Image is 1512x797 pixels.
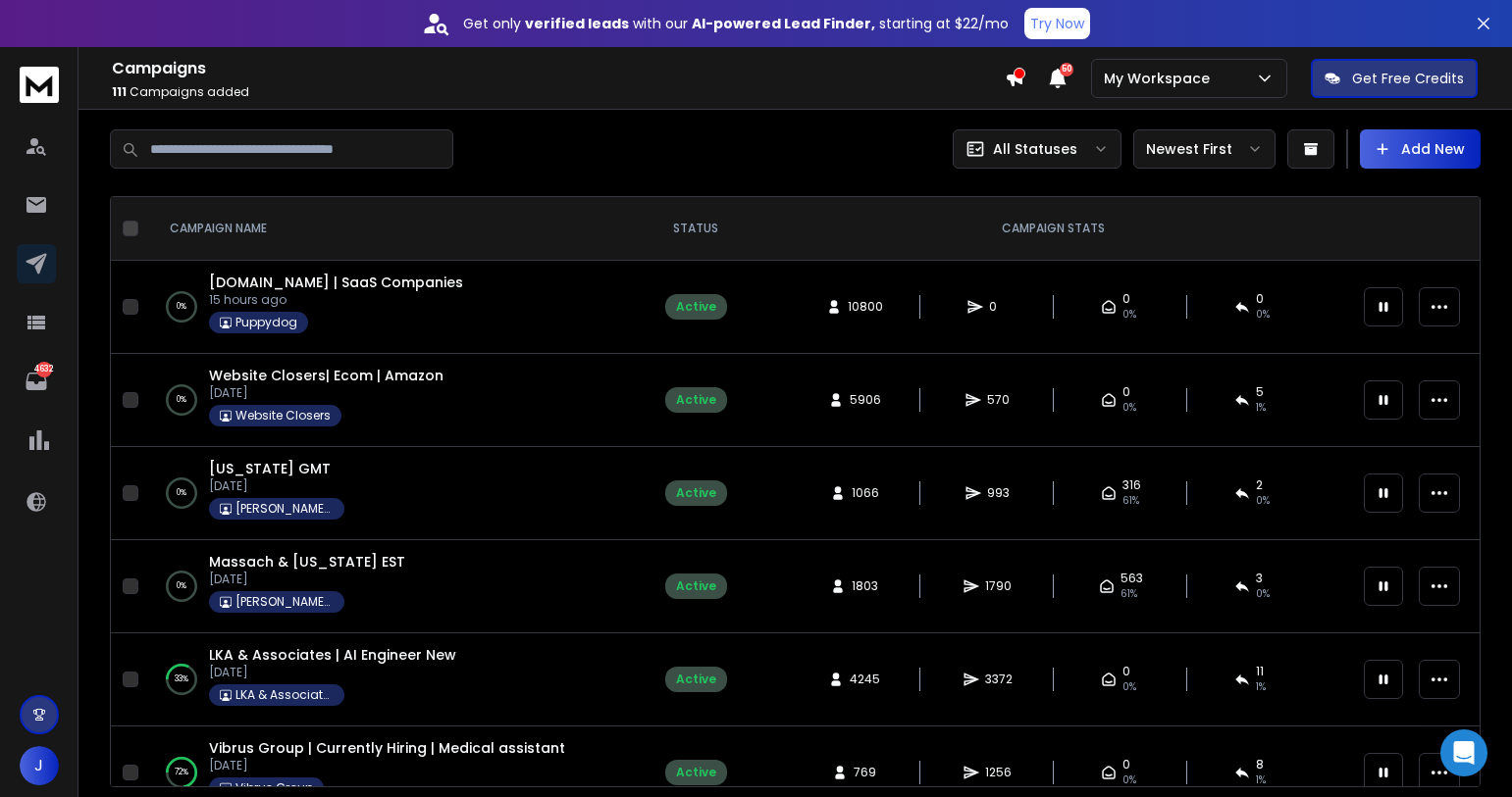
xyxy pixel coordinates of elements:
button: Newest First [1133,129,1276,169]
div: Active [676,485,716,501]
p: 33 % [175,670,188,689]
a: LKA & Associates | AI Engineer New [209,645,456,665]
span: 0 [1256,291,1264,307]
span: 1 % [1256,772,1266,788]
span: 993 [987,485,1010,501]
button: Get Free Credits [1311,59,1478,98]
p: Website Closers [235,408,331,423]
p: Get only with our starting at $22/mo [463,14,1009,33]
p: 15 hours ago [209,292,463,308]
p: Vibrus Group [235,780,313,796]
span: 61 % [1121,586,1137,602]
span: 61 % [1122,493,1139,509]
td: 33%LKA & Associates | AI Engineer New[DATE]LKA & Associates [146,633,637,726]
span: 8 [1256,757,1264,772]
a: 4632 [17,362,56,401]
span: 0 % [1256,586,1270,602]
span: 0% [1122,679,1136,695]
p: [DATE] [209,665,456,680]
a: [US_STATE] GMT [209,459,331,478]
a: Massach & [US_STATE] EST [209,552,405,572]
strong: AI-powered Lead Finder, [692,14,875,33]
a: Vibrus Group | Currently Hiring | Medical assistant [209,738,565,758]
span: 0% [1122,400,1136,416]
div: Active [676,672,716,687]
img: logo [20,67,59,103]
p: [PERSON_NAME] PA [235,501,334,517]
p: 0 % [177,483,186,503]
span: 570 [987,392,1010,408]
span: 0% [1256,307,1270,323]
span: 769 [854,765,876,780]
button: Try Now [1024,8,1090,39]
p: [DATE] [209,478,344,494]
span: 5906 [850,392,881,408]
p: LKA & Associates [235,687,334,703]
p: [DATE] [209,572,405,587]
span: 1066 [852,485,879,501]
button: J [20,746,59,785]
p: Campaigns added [112,84,1005,100]
td: 0%Website Closers| Ecom | Amazon[DATE]Website Closers [146,354,637,447]
div: Active [676,578,716,594]
a: Website Closers| Ecom | Amazon [209,366,443,385]
td: 0%[DOMAIN_NAME] | SaaS Companies15 hours agoPuppydog [146,261,637,354]
span: 1 % [1256,400,1266,416]
th: CAMPAIGN STATS [755,197,1352,261]
span: 0% [1122,307,1136,323]
button: Add New [1360,129,1481,169]
strong: verified leads [525,14,629,33]
p: Puppydog [235,315,297,330]
th: CAMPAIGN NAME [146,197,637,261]
th: STATUS [637,197,755,261]
span: 3 [1256,571,1263,586]
p: All Statuses [993,139,1077,159]
p: 0 % [177,297,186,317]
span: 10800 [848,299,883,315]
p: Try Now [1030,14,1084,33]
h1: Campaigns [112,57,1005,80]
span: 3372 [985,672,1013,687]
p: [DATE] [209,758,565,773]
span: 50 [1060,63,1073,76]
span: 0 [1122,664,1130,679]
span: 0 % [1256,493,1270,509]
span: 4245 [850,672,880,687]
span: 111 [112,83,127,100]
span: 2 [1256,477,1263,493]
span: 563 [1121,571,1143,586]
span: 0 [1122,291,1130,307]
span: 5 [1256,384,1264,400]
p: My Workspace [1104,69,1218,88]
span: 1790 [985,578,1012,594]
span: 1256 [985,765,1012,780]
p: 0 % [177,576,186,596]
span: 0 [989,299,1009,315]
span: 0 [1122,757,1130,772]
td: 0%[US_STATE] GMT[DATE][PERSON_NAME] PA [146,447,637,540]
span: 1 % [1256,679,1266,695]
span: 316 [1122,477,1141,493]
a: [DOMAIN_NAME] | SaaS Companies [209,273,463,292]
td: 0%Massach & [US_STATE] EST[DATE][PERSON_NAME] PA [146,540,637,633]
p: Get Free Credits [1352,69,1464,88]
span: 1803 [852,578,878,594]
span: 0 [1122,384,1130,400]
span: 11 [1256,664,1264,679]
p: 72 % [175,763,188,782]
p: 4632 [36,362,52,377]
div: Active [676,765,716,780]
div: Active [676,392,716,408]
div: Active [676,299,716,315]
p: [DATE] [209,385,443,401]
p: 0 % [177,390,186,410]
div: Open Intercom Messenger [1440,729,1487,776]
